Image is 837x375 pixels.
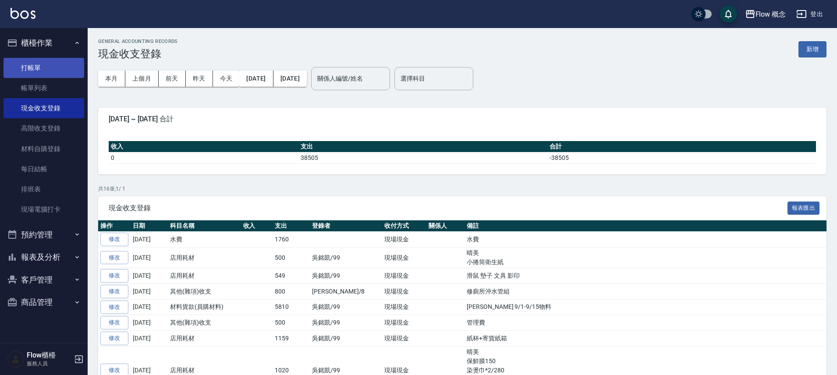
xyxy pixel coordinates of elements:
[98,185,826,193] p: 共 16 筆, 1 / 1
[382,299,426,315] td: 現場現金
[273,315,310,331] td: 500
[465,299,826,315] td: [PERSON_NAME] 9/1-9/15物料
[100,301,128,314] a: 修改
[741,5,790,23] button: Flow 概念
[4,223,84,246] button: 預約管理
[787,203,820,212] a: 報表匯出
[310,248,382,268] td: 吳銘凱/99
[131,331,168,347] td: [DATE]
[273,283,310,299] td: 800
[382,331,426,347] td: 現場現金
[4,58,84,78] a: 打帳單
[4,269,84,291] button: 客戶管理
[720,5,737,23] button: save
[159,71,186,87] button: 前天
[109,204,787,212] span: 現金收支登錄
[168,331,241,347] td: 店用耗材
[465,315,826,331] td: 管理費
[798,41,826,57] button: 新增
[131,268,168,284] td: [DATE]
[273,268,310,284] td: 549
[273,220,310,232] th: 支出
[27,360,71,368] p: 服務人員
[4,179,84,199] a: 排班表
[241,220,273,232] th: 收入
[547,152,816,163] td: -38505
[213,71,240,87] button: 今天
[131,220,168,232] th: 日期
[131,248,168,268] td: [DATE]
[465,331,826,347] td: 紙杯+寄貨紙箱
[310,283,382,299] td: [PERSON_NAME]/8
[131,315,168,331] td: [DATE]
[298,152,547,163] td: 38505
[755,9,786,20] div: Flow 概念
[426,220,465,232] th: 關係人
[4,139,84,159] a: 材料自購登錄
[273,299,310,315] td: 5810
[131,299,168,315] td: [DATE]
[100,332,128,345] a: 修改
[465,248,826,268] td: 晴美 小捲筒衛生紙
[4,98,84,118] a: 現金收支登錄
[273,232,310,248] td: 1760
[465,232,826,248] td: 水費
[382,220,426,232] th: 收付方式
[98,39,178,44] h2: GENERAL ACCOUNTING RECORDS
[11,8,35,19] img: Logo
[4,32,84,54] button: 櫃檯作業
[109,115,816,124] span: [DATE] ~ [DATE] 合計
[4,118,84,138] a: 高階收支登錄
[4,78,84,98] a: 帳單列表
[4,246,84,269] button: 報表及分析
[168,299,241,315] td: 材料貨款(員購材料)
[273,248,310,268] td: 500
[100,233,128,246] a: 修改
[4,291,84,314] button: 商品管理
[382,268,426,284] td: 現場現金
[547,141,816,152] th: 合計
[168,283,241,299] td: 其他(雜項)收支
[131,232,168,248] td: [DATE]
[298,141,547,152] th: 支出
[310,268,382,284] td: 吳銘凱/99
[100,285,128,298] a: 修改
[168,248,241,268] td: 店用耗材
[310,299,382,315] td: 吳銘凱/99
[7,350,25,368] img: Person
[186,71,213,87] button: 昨天
[98,220,131,232] th: 操作
[125,71,159,87] button: 上個月
[168,268,241,284] td: 店用耗材
[310,331,382,347] td: 吳銘凱/99
[131,283,168,299] td: [DATE]
[465,220,826,232] th: 備註
[382,248,426,268] td: 現場現金
[798,45,826,53] a: 新增
[382,315,426,331] td: 現場現金
[382,232,426,248] td: 現場現金
[4,199,84,219] a: 現場電腦打卡
[109,141,298,152] th: 收入
[273,331,310,347] td: 1159
[465,283,826,299] td: 修廁所沖水管組
[168,220,241,232] th: 科目名稱
[310,220,382,232] th: 登錄者
[98,71,125,87] button: 本月
[793,6,826,22] button: 登出
[382,283,426,299] td: 現場現金
[98,48,178,60] h3: 現金收支登錄
[100,251,128,265] a: 修改
[109,152,298,163] td: 0
[310,315,382,331] td: 吳銘凱/99
[27,351,71,360] h5: Flow櫃檯
[273,71,307,87] button: [DATE]
[787,202,820,215] button: 報表匯出
[4,159,84,179] a: 每日結帳
[168,315,241,331] td: 其他(雜項)收支
[239,71,273,87] button: [DATE]
[100,316,128,329] a: 修改
[465,268,826,284] td: 滑鼠 墊子 文具 影印
[100,269,128,283] a: 修改
[168,232,241,248] td: 水費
